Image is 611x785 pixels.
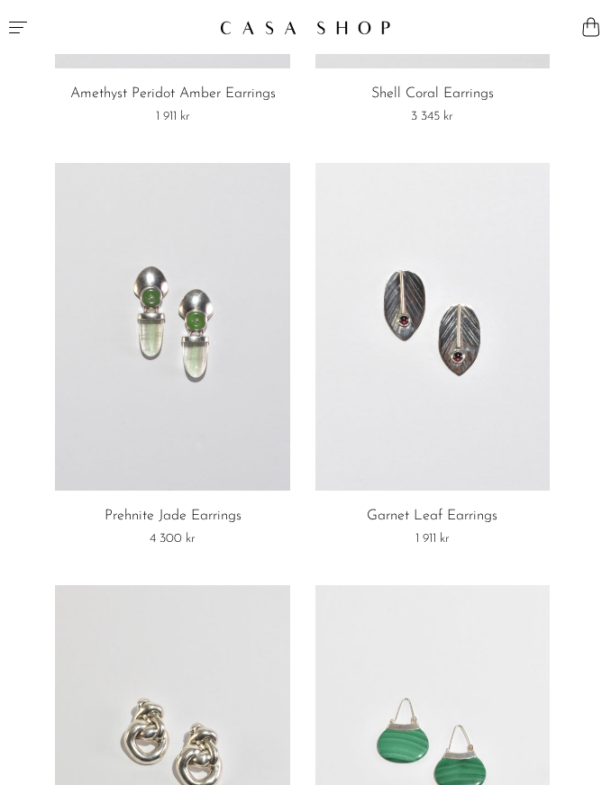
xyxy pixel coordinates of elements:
[70,86,276,103] a: Amethyst Peridot Amber Earrings
[367,509,497,525] a: Garnet Leaf Earrings
[415,532,450,546] span: 1 911 kr
[156,110,190,123] span: 1 911 kr
[105,509,242,525] a: Prehnite Jade Earrings
[150,532,196,546] span: 4 300 kr
[411,110,453,123] span: 3 345 kr
[371,86,494,103] a: Shell Coral Earrings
